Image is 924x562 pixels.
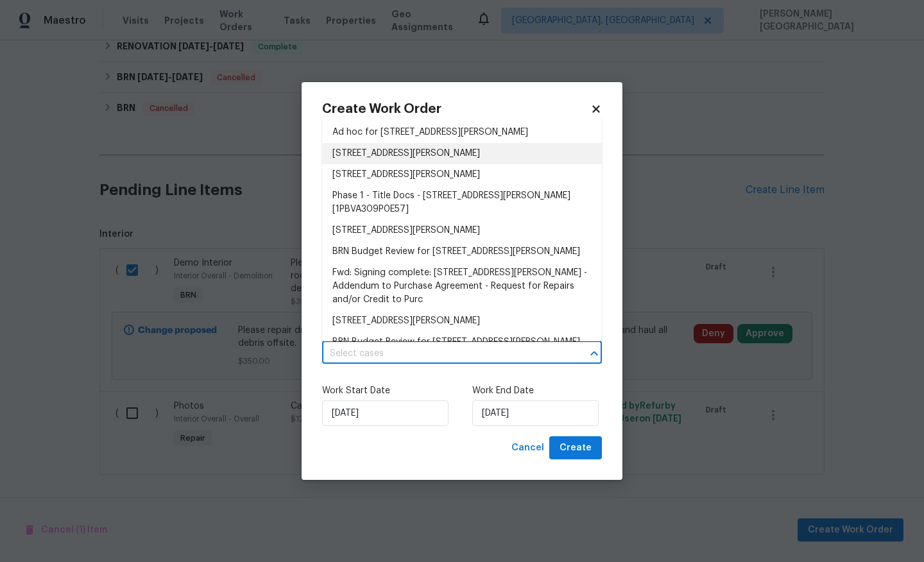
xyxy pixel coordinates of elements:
[472,400,599,426] input: M/D/YYYY
[322,185,602,220] li: Phase 1 - Title Docs - [STREET_ADDRESS][PERSON_NAME] [1PBVA309P0E57]
[322,400,449,426] input: M/D/YYYY
[511,440,544,456] span: Cancel
[322,262,602,311] li: Fwd: Signing complete: [STREET_ADDRESS][PERSON_NAME] - Addendum to Purchase Agreement - Request f...
[322,122,602,143] li: Ad hoc for [STREET_ADDRESS][PERSON_NAME]
[322,241,602,262] li: BRN Budget Review for [STREET_ADDRESS][PERSON_NAME]
[322,143,602,164] li: [STREET_ADDRESS][PERSON_NAME]
[472,384,602,397] label: Work End Date
[560,440,592,456] span: Create
[322,332,602,353] li: BRN Budget Review for [STREET_ADDRESS][PERSON_NAME]
[549,436,602,460] button: Create
[322,220,602,241] li: [STREET_ADDRESS][PERSON_NAME]
[322,384,452,397] label: Work Start Date
[506,436,549,460] button: Cancel
[322,164,602,185] li: [STREET_ADDRESS][PERSON_NAME]
[322,311,602,332] li: [STREET_ADDRESS][PERSON_NAME]
[322,103,590,115] h2: Create Work Order
[322,344,566,364] input: Select cases
[585,345,603,362] button: Close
